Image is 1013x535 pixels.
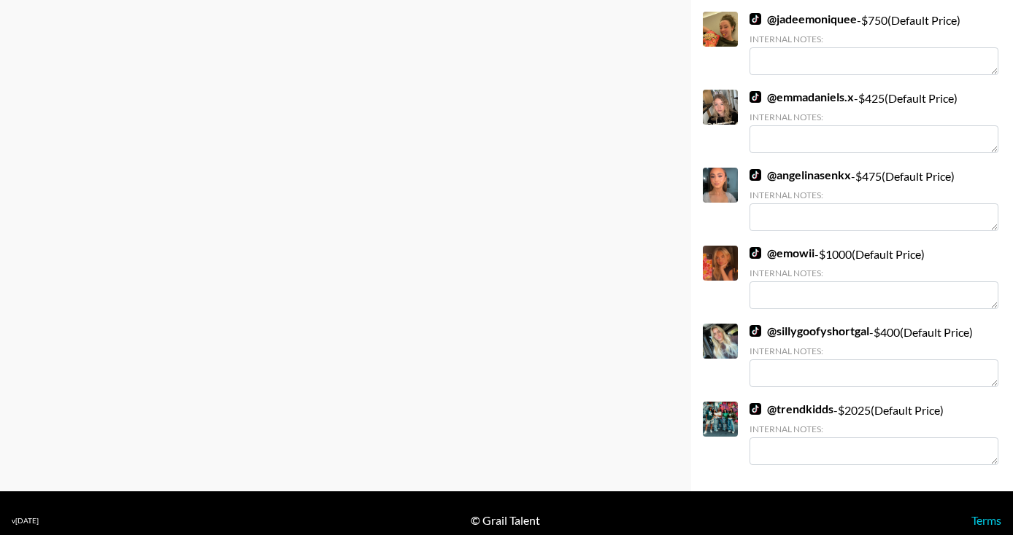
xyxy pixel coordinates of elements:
[750,90,998,153] div: - $ 425 (Default Price)
[750,423,998,434] div: Internal Notes:
[750,402,998,465] div: - $ 2025 (Default Price)
[750,402,833,416] a: @trendkidds
[971,513,1001,527] a: Terms
[750,12,857,26] a: @jadeemoniquee
[471,513,540,528] div: © Grail Talent
[750,267,998,278] div: Internal Notes:
[750,345,998,356] div: Internal Notes:
[750,247,761,259] img: TikTok
[750,246,998,309] div: - $ 1000 (Default Price)
[750,13,761,25] img: TikTok
[750,91,761,103] img: TikTok
[750,324,998,387] div: - $ 400 (Default Price)
[750,168,998,231] div: - $ 475 (Default Price)
[750,12,998,75] div: - $ 750 (Default Price)
[750,324,869,338] a: @sillygoofyshortgal
[750,325,761,337] img: TikTok
[750,34,998,44] div: Internal Notes:
[750,112,998,122] div: Internal Notes:
[750,403,761,415] img: TikTok
[750,90,854,104] a: @emmadaniels.x
[750,246,814,260] a: @emowii
[750,169,761,181] img: TikTok
[750,190,998,200] div: Internal Notes:
[12,516,39,526] div: v [DATE]
[750,168,851,182] a: @angelinasenkx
